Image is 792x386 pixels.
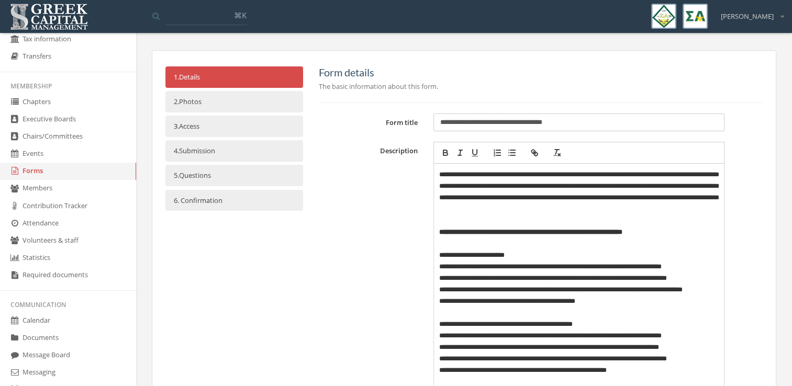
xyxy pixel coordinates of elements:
span: [PERSON_NAME] [721,12,774,21]
a: 3.Access [165,116,303,137]
span: ⌘K [234,10,247,20]
p: The basic information about this form. [319,81,763,92]
label: Description [311,142,426,156]
a: 2.Photos [165,91,303,112]
h5: Form details [319,66,763,78]
a: 6. Confirmation [165,190,303,211]
div: [PERSON_NAME] [714,4,784,21]
a: 1.Details [165,66,303,88]
label: Form title [311,114,426,128]
a: 5.Questions [165,165,303,186]
a: 4.Submission [165,140,303,162]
